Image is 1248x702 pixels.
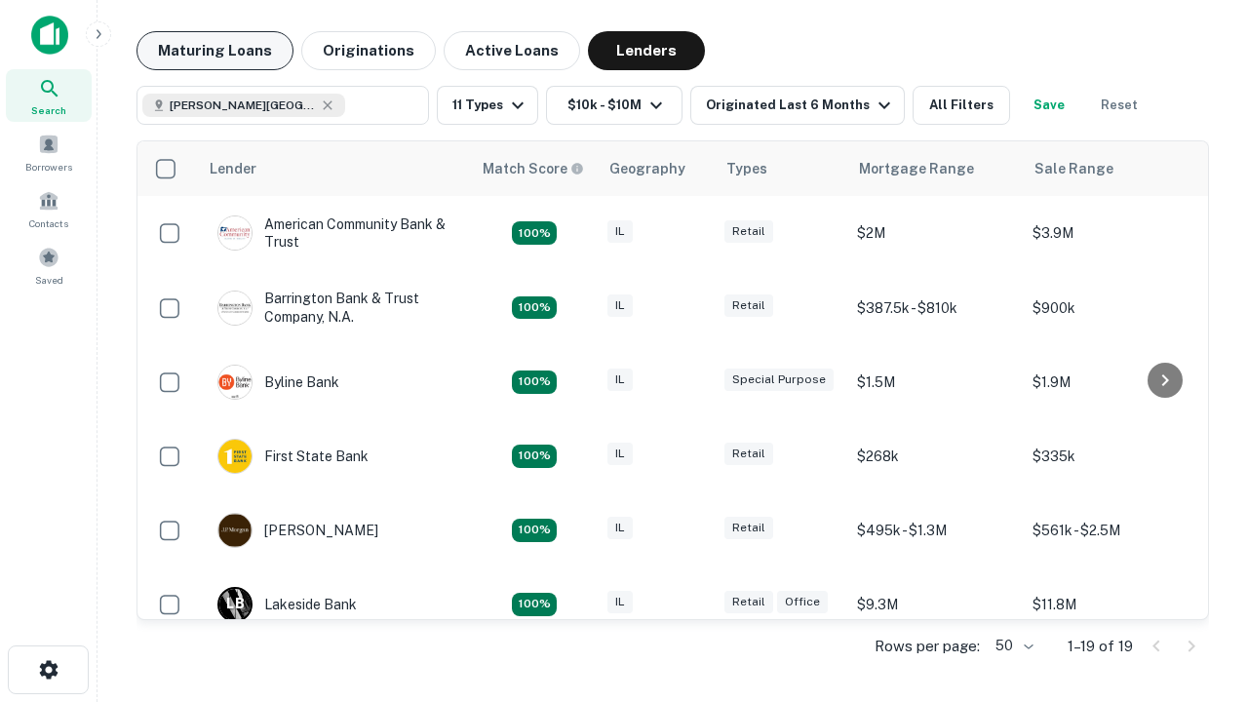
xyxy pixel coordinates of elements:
div: Retail [724,517,773,539]
th: Capitalize uses an advanced AI algorithm to match your search with the best lender. The match sco... [471,141,598,196]
div: Retail [724,294,773,317]
div: IL [607,294,633,317]
div: Barrington Bank & Trust Company, N.a. [217,290,451,325]
div: Office [777,591,828,613]
span: [PERSON_NAME][GEOGRAPHIC_DATA], [GEOGRAPHIC_DATA] [170,97,316,114]
div: IL [607,220,633,243]
div: Matching Properties: 2, hasApolloMatch: undefined [512,221,557,245]
div: American Community Bank & Trust [217,215,451,251]
div: Sale Range [1034,157,1113,180]
img: picture [218,440,252,473]
div: Types [726,157,767,180]
img: picture [218,292,252,325]
td: $335k [1023,419,1198,493]
td: $3.9M [1023,196,1198,270]
div: Matching Properties: 3, hasApolloMatch: undefined [512,296,557,320]
td: $2M [847,196,1023,270]
button: 11 Types [437,86,538,125]
div: Matching Properties: 2, hasApolloMatch: undefined [512,445,557,468]
p: 1–19 of 19 [1068,635,1133,658]
div: Lender [210,157,256,180]
div: Retail [724,443,773,465]
a: Search [6,69,92,122]
img: picture [218,216,252,250]
td: $268k [847,419,1023,493]
span: Search [31,102,66,118]
div: Special Purpose [724,369,834,391]
td: $1.9M [1023,345,1198,419]
iframe: Chat Widget [1150,546,1248,640]
a: Borrowers [6,126,92,178]
td: $561k - $2.5M [1023,493,1198,567]
div: Capitalize uses an advanced AI algorithm to match your search with the best lender. The match sco... [483,158,584,179]
div: IL [607,517,633,539]
th: Lender [198,141,471,196]
a: Saved [6,239,92,292]
td: $9.3M [847,567,1023,642]
div: IL [607,591,633,613]
div: Matching Properties: 2, hasApolloMatch: undefined [512,370,557,394]
td: $387.5k - $810k [847,270,1023,344]
div: Originated Last 6 Months [706,94,896,117]
p: Rows per page: [875,635,980,658]
button: $10k - $10M [546,86,682,125]
th: Geography [598,141,715,196]
div: Matching Properties: 3, hasApolloMatch: undefined [512,593,557,616]
div: IL [607,443,633,465]
h6: Match Score [483,158,580,179]
button: Originated Last 6 Months [690,86,905,125]
div: Matching Properties: 3, hasApolloMatch: undefined [512,519,557,542]
span: Contacts [29,215,68,231]
td: $11.8M [1023,567,1198,642]
button: Reset [1088,86,1150,125]
img: capitalize-icon.png [31,16,68,55]
button: Originations [301,31,436,70]
div: 50 [988,632,1036,660]
p: L B [226,594,244,614]
img: picture [218,366,252,399]
span: Saved [35,272,63,288]
td: $900k [1023,270,1198,344]
img: picture [218,514,252,547]
button: Active Loans [444,31,580,70]
div: Mortgage Range [859,157,974,180]
div: First State Bank [217,439,369,474]
button: Lenders [588,31,705,70]
td: $1.5M [847,345,1023,419]
div: Byline Bank [217,365,339,400]
div: IL [607,369,633,391]
a: Contacts [6,182,92,235]
div: [PERSON_NAME] [217,513,378,548]
th: Sale Range [1023,141,1198,196]
th: Mortgage Range [847,141,1023,196]
button: All Filters [913,86,1010,125]
button: Maturing Loans [136,31,293,70]
button: Save your search to get updates of matches that match your search criteria. [1018,86,1080,125]
th: Types [715,141,847,196]
div: Retail [724,591,773,613]
div: Retail [724,220,773,243]
td: $495k - $1.3M [847,493,1023,567]
div: Lakeside Bank [217,587,357,622]
div: Geography [609,157,685,180]
span: Borrowers [25,159,72,175]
